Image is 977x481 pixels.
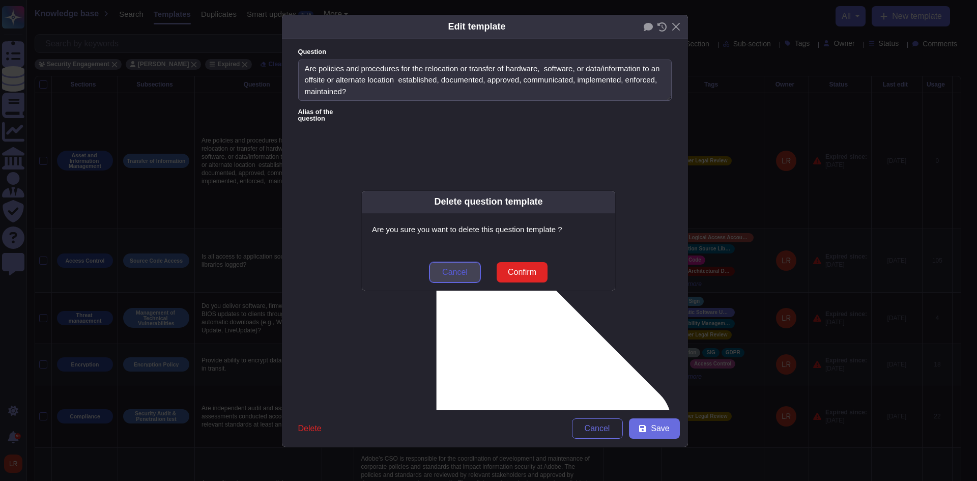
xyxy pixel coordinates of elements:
[429,262,480,282] button: Cancel
[497,262,548,282] button: Confirm
[434,195,542,209] div: Delete question template
[508,268,536,276] span: Confirm
[372,223,605,236] p: Are you sure you want to delete this question template ?
[442,268,468,276] span: Cancel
